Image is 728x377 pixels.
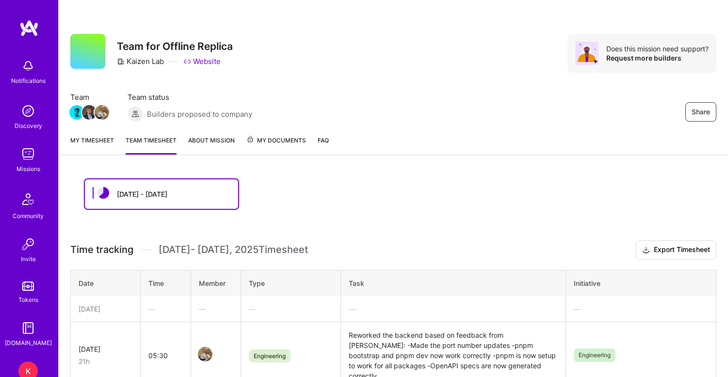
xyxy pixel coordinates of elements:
[19,19,39,37] img: logo
[318,135,329,155] a: FAQ
[21,254,36,264] div: Invite
[96,104,108,121] a: Team Member Avatar
[70,244,133,256] span: Time tracking
[117,189,167,199] div: [DATE] - [DATE]
[22,282,34,291] img: tokens
[141,270,191,296] th: Time
[18,295,38,305] div: Tokens
[18,56,38,76] img: bell
[199,346,211,362] a: Team Member Avatar
[128,92,252,102] span: Team status
[79,344,132,354] div: [DATE]
[148,304,182,314] div: —
[117,56,164,66] div: Kaizen Lab
[636,240,716,260] button: Export Timesheet
[574,304,708,314] div: —
[685,102,716,122] button: Share
[159,244,308,256] span: [DATE] - [DATE] , 2025 Timesheet
[79,304,132,314] div: [DATE]
[191,270,241,296] th: Member
[11,76,46,86] div: Notifications
[18,318,38,338] img: guide book
[18,144,38,164] img: teamwork
[70,92,108,102] span: Team
[117,58,125,65] i: icon CompanyGray
[16,164,40,174] div: Missions
[642,245,650,255] i: icon Download
[15,121,42,131] div: Discovery
[82,105,97,120] img: Team Member Avatar
[70,104,83,121] a: Team Member Avatar
[79,356,132,366] div: 21h
[575,42,599,65] img: Avatar
[18,235,38,254] img: Invite
[246,135,306,146] span: My Documents
[83,104,96,121] a: Team Member Avatar
[5,338,52,348] div: [DOMAIN_NAME]
[692,107,710,117] span: Share
[147,109,252,119] span: Builders proposed to company
[574,348,615,362] span: Engineering
[117,40,233,52] h3: Team for Offline Replica
[126,135,177,155] a: Team timesheet
[341,270,566,296] th: Task
[13,211,44,221] div: Community
[16,188,40,211] img: Community
[70,135,114,155] a: My timesheet
[566,270,716,296] th: Initiative
[249,349,291,362] span: Engineering
[241,270,340,296] th: Type
[198,347,212,361] img: Team Member Avatar
[97,187,109,199] img: status icon
[69,105,84,120] img: Team Member Avatar
[95,105,109,120] img: Team Member Avatar
[199,304,233,314] div: —
[349,304,558,314] div: —
[18,101,38,121] img: discovery
[246,135,306,155] a: My Documents
[128,106,143,122] img: Builders proposed to company
[188,135,235,155] a: About Mission
[606,44,709,53] div: Does this mission need support?
[183,56,221,66] a: Website
[71,270,141,296] th: Date
[606,53,709,63] div: Request more builders
[249,304,333,314] div: —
